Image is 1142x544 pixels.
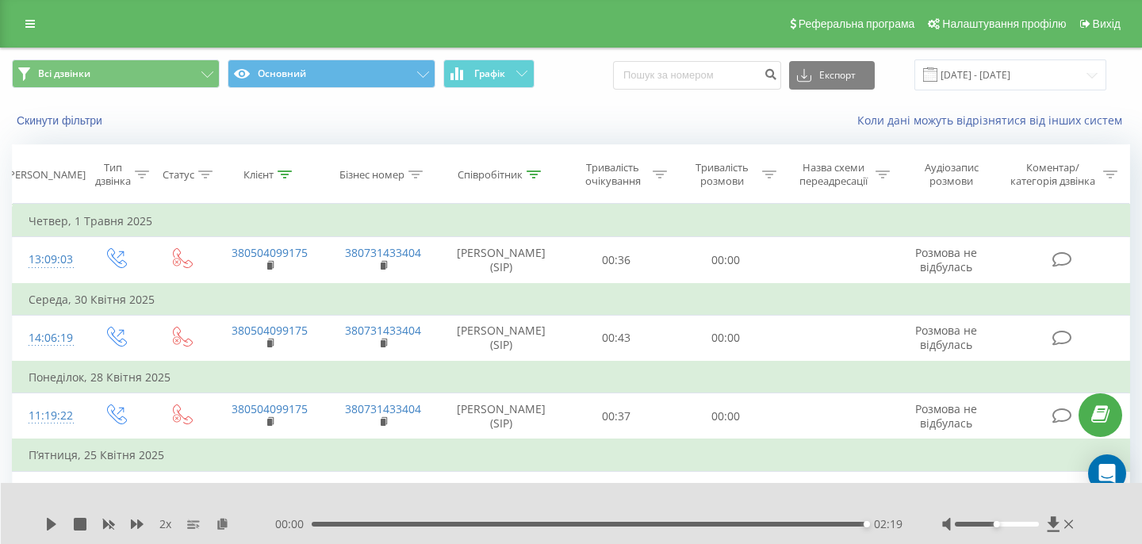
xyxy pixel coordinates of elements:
[29,244,67,275] div: 13:09:03
[474,68,505,79] span: Графік
[908,161,994,188] div: Аудіозапис розмови
[857,113,1130,128] a: Коли дані можуть відрізнятися вiд інших систем
[577,161,650,188] div: Тривалість очікування
[685,161,758,188] div: Тривалість розмови
[29,400,67,431] div: 11:19:22
[345,323,421,338] a: 380731433404
[915,401,977,431] span: Розмова не відбулась
[12,113,110,128] button: Скинути фільтри
[799,17,915,30] span: Реферальна програма
[1093,17,1121,30] span: Вихід
[1088,454,1126,492] div: Open Intercom Messenger
[243,168,274,182] div: Клієнт
[562,471,672,518] td: 00:16
[864,521,870,527] div: Accessibility label
[345,479,421,494] a: 380731433404
[795,161,872,188] div: Назва схеми переадресації
[458,168,523,182] div: Співробітник
[228,59,435,88] button: Основний
[232,323,308,338] a: 380504099175
[440,315,562,362] td: [PERSON_NAME] (SIP)
[915,323,977,352] span: Розмова не відбулась
[13,362,1130,393] td: Понеділок, 28 Квітня 2025
[671,471,780,518] td: 01:13
[994,521,1000,527] div: Accessibility label
[942,17,1066,30] span: Налаштування профілю
[275,516,312,532] span: 00:00
[232,245,308,260] a: 380504099175
[440,237,562,284] td: [PERSON_NAME] (SIP)
[38,67,90,80] span: Всі дзвінки
[562,393,672,440] td: 00:37
[613,61,781,90] input: Пошук за номером
[95,161,131,188] div: Тип дзвінка
[915,245,977,274] span: Розмова не відбулась
[12,59,220,88] button: Всі дзвінки
[440,471,562,518] td: [PERSON_NAME] (SIP)
[232,479,308,494] a: 380504099175
[13,205,1130,237] td: Четвер, 1 Травня 2025
[874,516,902,532] span: 02:19
[789,61,875,90] button: Експорт
[345,401,421,416] a: 380731433404
[562,237,672,284] td: 00:36
[29,479,67,510] div: 12:36:18
[339,168,404,182] div: Бізнес номер
[13,439,1130,471] td: П’ятниця, 25 Квітня 2025
[562,315,672,362] td: 00:43
[440,393,562,440] td: [PERSON_NAME] (SIP)
[345,245,421,260] a: 380731433404
[13,284,1130,316] td: Середа, 30 Квітня 2025
[6,168,86,182] div: [PERSON_NAME]
[443,59,535,88] button: Графік
[671,393,780,440] td: 00:00
[29,323,67,354] div: 14:06:19
[163,168,194,182] div: Статус
[671,237,780,284] td: 00:00
[1006,161,1099,188] div: Коментар/категорія дзвінка
[232,401,308,416] a: 380504099175
[671,315,780,362] td: 00:00
[159,516,171,532] span: 2 x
